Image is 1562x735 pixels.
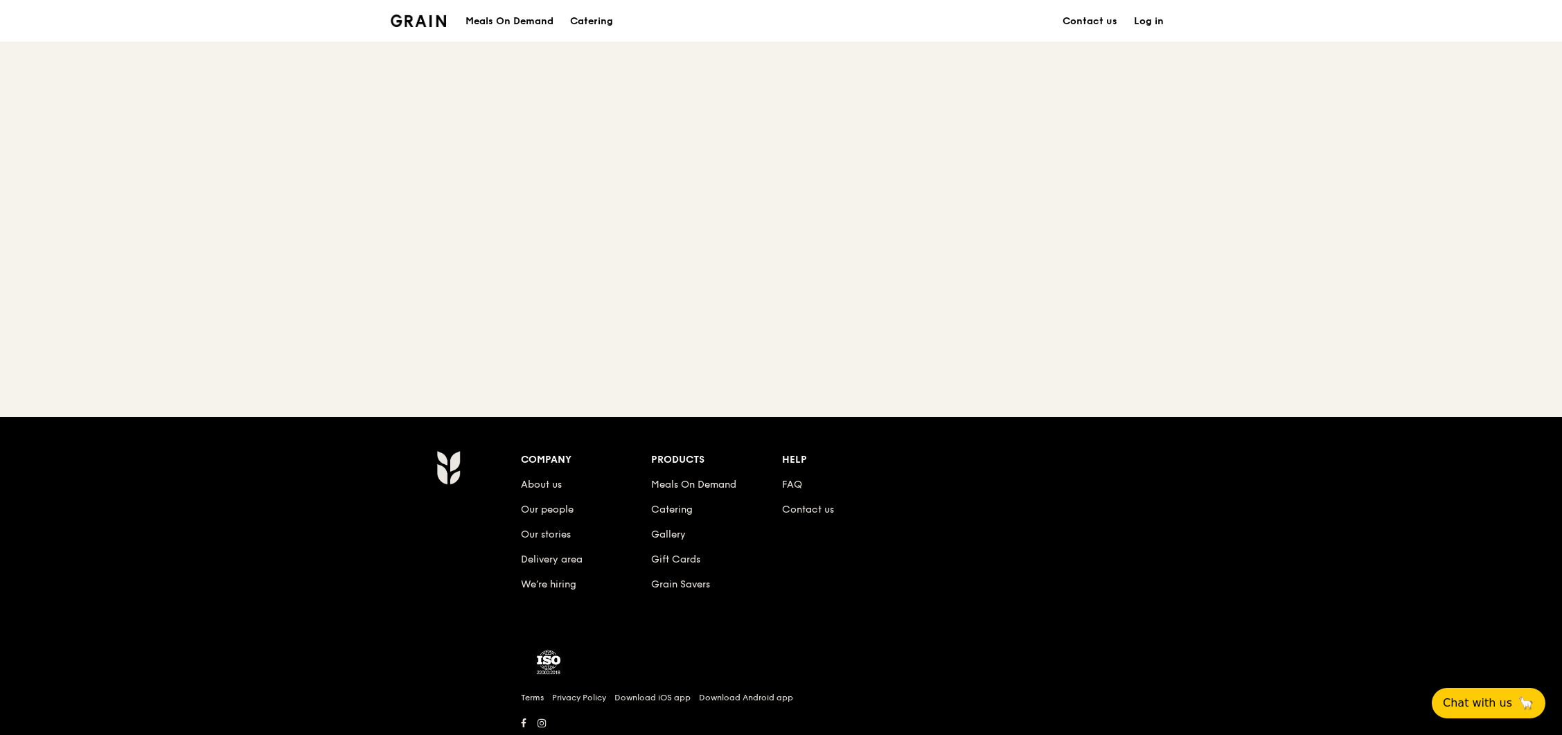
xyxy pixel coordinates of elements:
[782,479,802,490] a: FAQ
[521,554,583,565] a: Delivery area
[651,529,686,540] a: Gallery
[614,692,691,703] a: Download iOS app
[651,504,693,515] a: Catering
[521,529,571,540] a: Our stories
[651,450,782,470] div: Products
[782,450,913,470] div: Help
[521,692,544,703] a: Terms
[457,15,562,28] a: Meals On Demand
[1432,688,1545,718] button: Chat with us🦙
[436,450,461,485] img: Grain
[1126,1,1172,42] a: Log in
[521,504,574,515] a: Our people
[562,1,621,42] a: Catering
[391,15,447,27] img: Grain
[1443,695,1512,711] span: Chat with us
[570,1,613,42] div: Catering
[651,554,700,565] a: Gift Cards
[782,504,834,515] a: Contact us
[521,450,652,470] div: Company
[552,692,606,703] a: Privacy Policy
[651,578,710,590] a: Grain Savers
[699,692,793,703] a: Download Android app
[535,648,562,676] img: ISO Certified
[465,15,553,28] h1: Meals On Demand
[1518,695,1534,711] span: 🦙
[521,479,562,490] a: About us
[651,479,736,490] a: Meals On Demand
[1054,1,1126,42] a: Contact us
[521,578,576,590] a: We’re hiring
